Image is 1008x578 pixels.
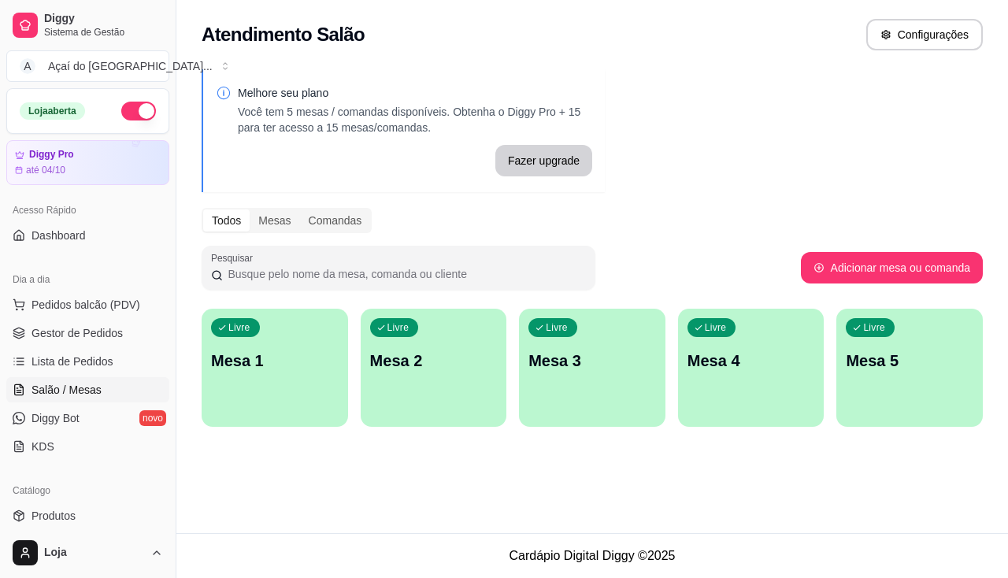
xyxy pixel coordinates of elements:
[6,349,169,374] a: Lista de Pedidos
[6,534,169,572] button: Loja
[6,50,169,82] button: Select a team
[202,309,348,427] button: LivreMesa 1
[121,102,156,120] button: Alterar Status
[31,228,86,243] span: Dashboard
[6,198,169,223] div: Acesso Rápido
[31,297,140,313] span: Pedidos balcão (PDV)
[31,439,54,454] span: KDS
[44,26,163,39] span: Sistema de Gestão
[202,22,365,47] h2: Atendimento Salão
[300,209,371,232] div: Comandas
[29,149,74,161] article: Diggy Pro
[20,102,85,120] div: Loja aberta
[44,12,163,26] span: Diggy
[48,58,213,74] div: Açaí do [GEOGRAPHIC_DATA] ...
[370,350,498,372] p: Mesa 2
[387,321,409,334] p: Livre
[44,546,144,560] span: Loja
[6,320,169,346] a: Gestor de Pedidos
[866,19,983,50] button: Configurações
[6,140,169,185] a: Diggy Proaté 04/10
[31,325,123,341] span: Gestor de Pedidos
[495,145,592,176] button: Fazer upgrade
[705,321,727,334] p: Livre
[6,223,169,248] a: Dashboard
[238,85,592,101] p: Melhore seu plano
[6,267,169,292] div: Dia a dia
[250,209,299,232] div: Mesas
[801,252,983,283] button: Adicionar mesa ou comanda
[678,309,825,427] button: LivreMesa 4
[361,309,507,427] button: LivreMesa 2
[836,309,983,427] button: LivreMesa 5
[31,410,80,426] span: Diggy Bot
[528,350,656,372] p: Mesa 3
[31,382,102,398] span: Salão / Mesas
[687,350,815,372] p: Mesa 4
[20,58,35,74] span: A
[6,292,169,317] button: Pedidos balcão (PDV)
[176,533,1008,578] footer: Cardápio Digital Diggy © 2025
[238,104,592,135] p: Você tem 5 mesas / comandas disponíveis. Obtenha o Diggy Pro + 15 para ter acesso a 15 mesas/coma...
[6,6,169,44] a: DiggySistema de Gestão
[546,321,568,334] p: Livre
[31,508,76,524] span: Produtos
[228,321,250,334] p: Livre
[6,377,169,402] a: Salão / Mesas
[6,503,169,528] a: Produtos
[211,350,339,372] p: Mesa 1
[6,478,169,503] div: Catálogo
[519,309,665,427] button: LivreMesa 3
[211,251,258,265] label: Pesquisar
[26,164,65,176] article: até 04/10
[6,434,169,459] a: KDS
[31,354,113,369] span: Lista de Pedidos
[6,406,169,431] a: Diggy Botnovo
[223,266,586,282] input: Pesquisar
[863,321,885,334] p: Livre
[846,350,973,372] p: Mesa 5
[203,209,250,232] div: Todos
